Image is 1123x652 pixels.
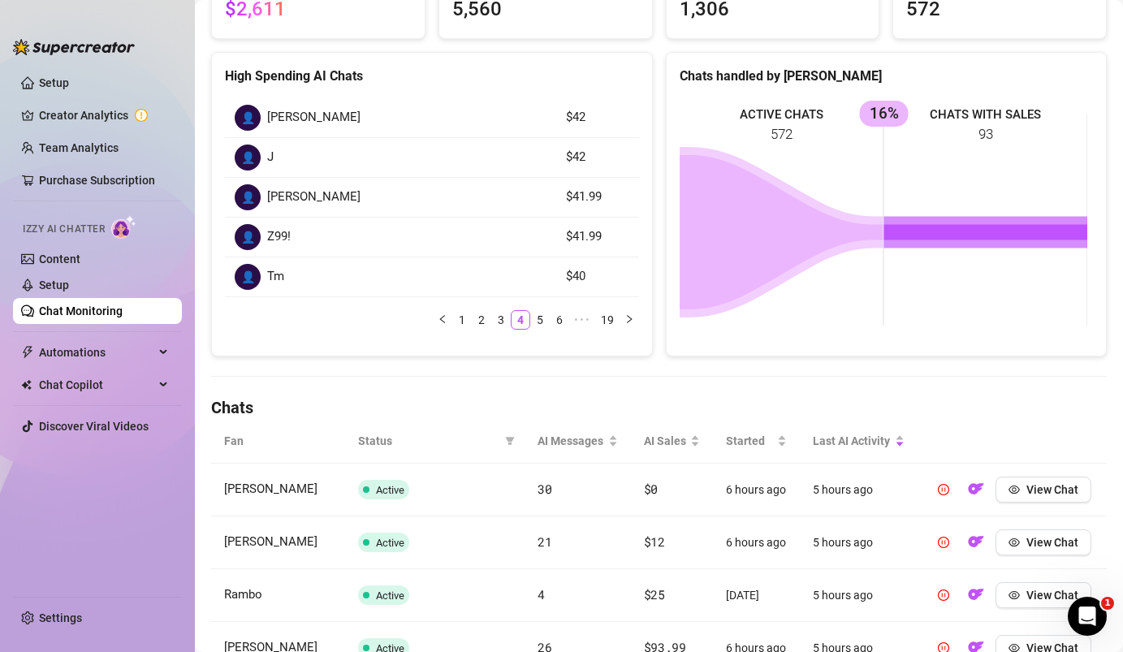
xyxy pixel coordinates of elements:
div: 👤 [235,105,261,131]
div: 👤 [235,145,261,171]
span: View Chat [1026,483,1078,496]
span: AI Sales [644,432,687,450]
th: AI Messages [525,419,631,464]
li: 2 [472,310,491,330]
button: View Chat [996,529,1091,555]
span: Status [358,432,499,450]
span: eye [1009,537,1020,548]
span: [PERSON_NAME] [224,481,317,496]
span: Active [376,484,404,496]
span: pause-circle [938,537,949,548]
td: 6 hours ago [713,516,800,569]
a: Team Analytics [39,141,119,154]
div: 👤 [235,264,261,290]
span: left [438,314,447,324]
span: filter [502,429,518,453]
span: $0 [644,481,658,497]
a: 6 [551,311,568,329]
a: Content [39,253,80,266]
li: Next Page [620,310,639,330]
span: 21 [538,533,551,550]
a: 19 [596,311,619,329]
a: Creator Analytics exclamation-circle [39,102,169,128]
span: pause-circle [938,589,949,601]
div: High Spending AI Chats [225,66,639,86]
div: 👤 [235,184,261,210]
article: $40 [566,267,629,287]
div: 👤 [235,224,261,250]
li: 1 [452,310,472,330]
img: OF [968,586,984,602]
span: Tm [267,267,284,287]
article: $41.99 [566,227,629,247]
article: $42 [566,148,629,167]
span: Active [376,589,404,602]
button: right [620,310,639,330]
a: Settings [39,611,82,624]
td: 6 hours ago [713,464,800,516]
span: filter [505,436,515,446]
img: logo-BBDzfeDw.svg [13,39,135,55]
a: 2 [473,311,490,329]
th: Started [713,419,800,464]
li: Previous Page [433,310,452,330]
a: 3 [492,311,510,329]
span: Last AI Activity [813,432,892,450]
span: Izzy AI Chatter [23,222,105,237]
span: eye [1009,484,1020,495]
span: Z99! [267,227,291,247]
span: Rambo [224,587,262,602]
li: 3 [491,310,511,330]
article: $42 [566,108,629,127]
button: OF [963,582,989,608]
td: 5 hours ago [800,569,918,622]
img: OF [968,533,984,550]
span: $25 [644,586,665,602]
th: Fan [211,419,345,464]
td: [DATE] [713,569,800,622]
a: 1 [453,311,471,329]
li: 5 [530,310,550,330]
a: Discover Viral Videos [39,420,149,433]
a: OF [963,486,989,499]
td: 5 hours ago [800,516,918,569]
button: OF [963,477,989,503]
li: 4 [511,310,530,330]
a: Setup [39,76,69,89]
a: OF [963,539,989,552]
a: 5 [531,311,549,329]
a: Setup [39,279,69,291]
span: 30 [538,481,551,497]
span: $12 [644,533,665,550]
span: ••• [569,310,595,330]
th: Last AI Activity [800,419,918,464]
li: Next 5 Pages [569,310,595,330]
button: left [433,310,452,330]
span: right [624,314,634,324]
img: AI Chatter [111,215,136,239]
div: Chats handled by [PERSON_NAME] [680,66,1094,86]
a: OF [963,592,989,605]
span: eye [1009,589,1020,601]
span: View Chat [1026,536,1078,549]
span: [PERSON_NAME] [267,188,361,207]
span: thunderbolt [21,346,34,359]
span: View Chat [1026,589,1078,602]
a: Chat Monitoring [39,304,123,317]
span: 4 [538,586,545,602]
button: View Chat [996,582,1091,608]
span: [PERSON_NAME] [267,108,361,127]
td: 5 hours ago [800,464,918,516]
th: AI Sales [631,419,713,464]
span: Automations [39,339,154,365]
h4: Chats [211,396,1107,419]
span: Chat Copilot [39,372,154,398]
li: 6 [550,310,569,330]
a: Purchase Subscription [39,174,155,187]
span: pause-circle [938,484,949,495]
span: 1 [1101,597,1114,610]
img: Chat Copilot [21,379,32,391]
span: AI Messages [538,432,605,450]
iframe: Intercom live chat [1068,597,1107,636]
span: Started [726,432,774,450]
